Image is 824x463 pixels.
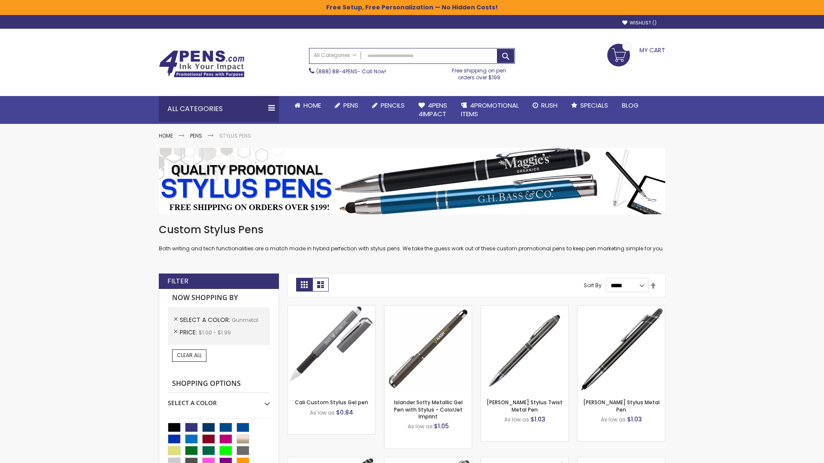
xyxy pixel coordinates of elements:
[296,278,312,292] strong: Grid
[159,50,245,78] img: 4Pens Custom Pens and Promotional Products
[316,68,386,75] span: - Call Now!
[336,408,353,417] span: $0.84
[159,148,665,214] img: Stylus Pens
[177,352,202,359] span: Clear All
[167,277,188,286] strong: Filter
[578,306,665,393] img: Olson Stylus Metal Pen-Gunmetal
[159,223,665,237] h1: Custom Stylus Pens
[564,96,615,115] a: Specials
[316,68,357,75] a: (888) 88-4PENS
[481,305,568,313] a: Colter Stylus Twist Metal Pen-Gunmetal
[180,316,232,324] span: Select A Color
[199,329,231,336] span: $1.00 - $1.99
[168,393,270,407] div: Select A Color
[190,132,202,139] a: Pens
[461,101,519,118] span: 4PROMOTIONAL ITEMS
[541,101,557,110] span: Rush
[412,96,454,124] a: 4Pens4impact
[180,328,199,337] span: Price
[615,96,645,115] a: Blog
[622,20,657,26] a: Wishlist
[627,415,642,424] span: $1.03
[385,305,472,313] a: Islander Softy Metallic Gel Pen with Stylus - ColorJet Imprint-Gunmetal
[526,96,564,115] a: Rush
[288,305,375,313] a: Cali Custom Stylus Gel pen-Gunmetal
[328,96,365,115] a: Pens
[601,416,626,423] span: As low as
[434,422,449,430] span: $1.05
[481,306,568,393] img: Colter Stylus Twist Metal Pen-Gunmetal
[232,316,258,324] span: Gunmetal
[385,306,472,393] img: Islander Softy Metallic Gel Pen with Stylus - ColorJet Imprint-Gunmetal
[159,223,665,253] div: Both writing and tech functionalities are a match made in hybrid perfection with stylus pens. We ...
[583,399,660,413] a: [PERSON_NAME] Stylus Metal Pen
[504,416,529,423] span: As low as
[295,399,368,406] a: Cali Custom Stylus Gel pen
[168,375,270,393] strong: Shopping Options
[578,305,665,313] a: Olson Stylus Metal Pen-Gunmetal
[443,64,515,81] div: Free shipping on pen orders over $199
[219,132,251,139] strong: Stylus Pens
[310,409,335,416] span: As low as
[584,282,602,289] label: Sort By
[381,101,405,110] span: Pencils
[408,423,433,430] span: As low as
[168,289,270,307] strong: Now Shopping by
[418,101,447,118] span: 4Pens 4impact
[487,399,563,413] a: [PERSON_NAME] Stylus Twist Metal Pen
[622,101,639,110] span: Blog
[159,96,279,122] div: All Categories
[303,101,321,110] span: Home
[365,96,412,115] a: Pencils
[343,101,358,110] span: Pens
[288,306,375,393] img: Cali Custom Stylus Gel pen-Gunmetal
[580,101,608,110] span: Specials
[159,132,173,139] a: Home
[454,96,526,124] a: 4PROMOTIONALITEMS
[314,52,357,59] span: All Categories
[394,399,463,420] a: Islander Softy Metallic Gel Pen with Stylus - ColorJet Imprint
[172,349,206,361] a: Clear All
[288,96,328,115] a: Home
[309,48,361,63] a: All Categories
[530,415,545,424] span: $1.03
